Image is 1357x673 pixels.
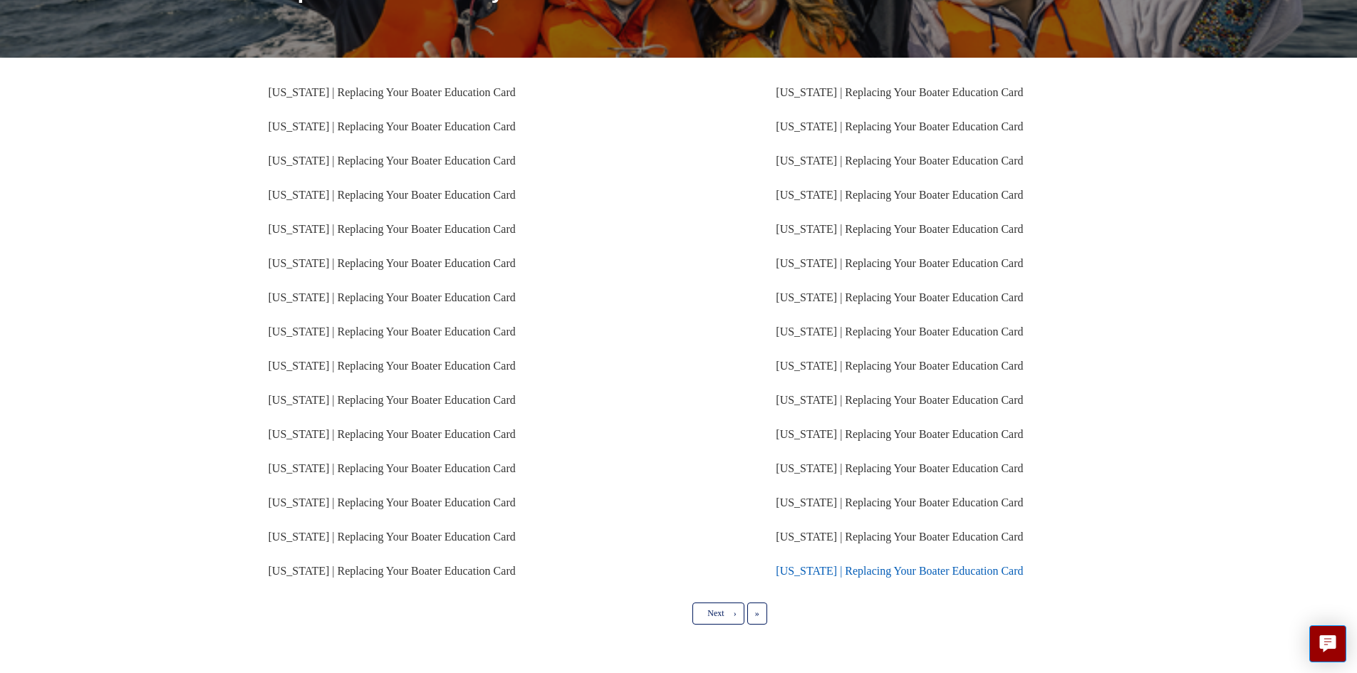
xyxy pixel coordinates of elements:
a: [US_STATE] | Replacing Your Boater Education Card [269,325,516,338]
a: [US_STATE] | Replacing Your Boater Education Card [269,223,516,235]
a: [US_STATE] | Replacing Your Boater Education Card [776,223,1023,235]
button: Live chat [1309,625,1346,662]
a: [US_STATE] | Replacing Your Boater Education Card [269,155,516,167]
a: Next [692,602,744,624]
a: [US_STATE] | Replacing Your Boater Education Card [776,394,1023,406]
a: [US_STATE] | Replacing Your Boater Education Card [269,462,516,474]
a: [US_STATE] | Replacing Your Boater Education Card [776,86,1023,98]
a: [US_STATE] | Replacing Your Boater Education Card [776,325,1023,338]
a: [US_STATE] | Replacing Your Boater Education Card [269,189,516,201]
a: [US_STATE] | Replacing Your Boater Education Card [776,120,1023,132]
a: [US_STATE] | Replacing Your Boater Education Card [269,257,516,269]
a: [US_STATE] | Replacing Your Boater Education Card [269,120,516,132]
a: [US_STATE] | Replacing Your Boater Education Card [776,496,1023,508]
a: [US_STATE] | Replacing Your Boater Education Card [776,360,1023,372]
a: [US_STATE] | Replacing Your Boater Education Card [269,360,516,372]
a: [US_STATE] | Replacing Your Boater Education Card [269,291,516,303]
a: [US_STATE] | Replacing Your Boater Education Card [269,496,516,508]
a: [US_STATE] | Replacing Your Boater Education Card [776,257,1023,269]
a: [US_STATE] | Replacing Your Boater Education Card [269,428,516,440]
a: [US_STATE] | Replacing Your Boater Education Card [269,394,516,406]
a: [US_STATE] | Replacing Your Boater Education Card [776,189,1023,201]
a: [US_STATE] | Replacing Your Boater Education Card [776,462,1023,474]
a: [US_STATE] | Replacing Your Boater Education Card [776,565,1023,577]
span: Next [707,608,724,618]
a: [US_STATE] | Replacing Your Boater Education Card [269,565,516,577]
a: [US_STATE] | Replacing Your Boater Education Card [776,531,1023,543]
a: [US_STATE] | Replacing Your Boater Education Card [776,291,1023,303]
a: [US_STATE] | Replacing Your Boater Education Card [776,155,1023,167]
a: [US_STATE] | Replacing Your Boater Education Card [269,86,516,98]
span: › [734,608,737,618]
span: » [755,608,759,618]
a: [US_STATE] | Replacing Your Boater Education Card [776,428,1023,440]
a: [US_STATE] | Replacing Your Boater Education Card [269,531,516,543]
